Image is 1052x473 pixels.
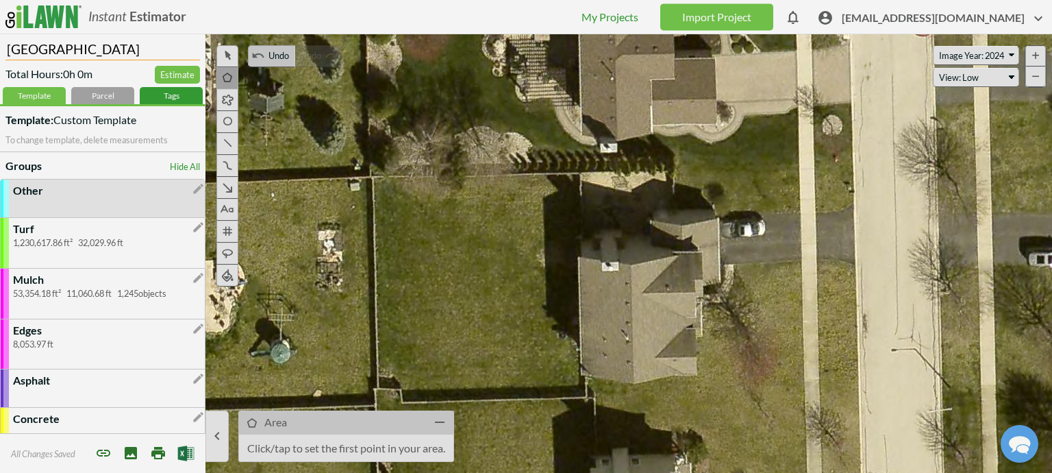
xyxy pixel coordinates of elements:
span: 1,245 objects [117,288,172,299]
div: Zoom In [1025,46,1046,66]
span: [EMAIL_ADDRESS][DOMAIN_NAME] [842,10,1047,32]
i:  [428,414,451,430]
i:  [192,182,205,195]
i:  [192,411,205,424]
b: Groups [5,159,42,172]
p: Turf [13,221,34,236]
span: + [1031,48,1040,63]
i: Print Map [150,445,166,461]
i:  [817,10,834,27]
img: Chris Ascolese [142,33,178,69]
div: We'll respond as soon as we can. [20,76,271,88]
a: Import Project [660,3,773,30]
i:  [192,372,205,385]
span: 8,053.97 ft [13,339,59,350]
p: Concrete [13,411,60,426]
a: Estimate [155,66,200,84]
div: Contact Us [34,10,257,23]
div: Tags [140,87,203,104]
div: Template [3,87,66,104]
a: My Projects [581,10,638,23]
span: Share project [95,445,112,461]
span: 1,230,617.86 ft² [13,237,78,248]
span: Custom Template [5,112,136,128]
button: Search our FAQ [245,173,262,180]
p: To change template, delete measurements [5,134,200,147]
span: 53,354.18 ft² [13,288,66,299]
div: Parcel [71,87,134,104]
span: 11,060.68 ft [66,288,117,299]
i: Instant [88,8,127,24]
a: Hide All [170,158,200,173]
a: Contact Us Directly [88,372,204,394]
p: Edges [13,322,42,338]
i:  [192,322,205,335]
div: Zoom Out [1025,66,1046,87]
p: Area [264,414,287,430]
p: Asphalt [13,372,50,388]
input: Name Your Project [5,34,200,60]
div: Chat widget toggle [1001,425,1038,463]
input: Search our FAQ [27,171,262,196]
p: Mulch [13,271,44,287]
i:  [192,271,205,284]
i: Save Image [123,445,139,461]
p: Other [13,182,43,198]
img: logo_ilawn-fc6f26f1d8ad70084f1b6503d5cbc38ca19f1e498b32431160afa0085547e742.svg [5,5,82,28]
i:  [192,221,205,234]
span: Undo [267,50,292,61]
span: All Changes Saved [11,448,75,459]
span: 32,029.96 ft [78,237,129,248]
span: Total Hours: 0h 0m [5,66,92,87]
p: Click/tap to set the first point in your area. [239,435,453,461]
button:  [205,411,229,462]
i:  [209,424,225,448]
strong: Template: [5,113,53,126]
img: Josh [114,33,149,69]
span: − [1031,69,1040,84]
img: Export to Excel [177,445,195,462]
b: Estimator [129,8,186,24]
button:  Undo [248,45,295,67]
i:  [251,49,265,62]
div: Find the answers you need [27,151,262,164]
